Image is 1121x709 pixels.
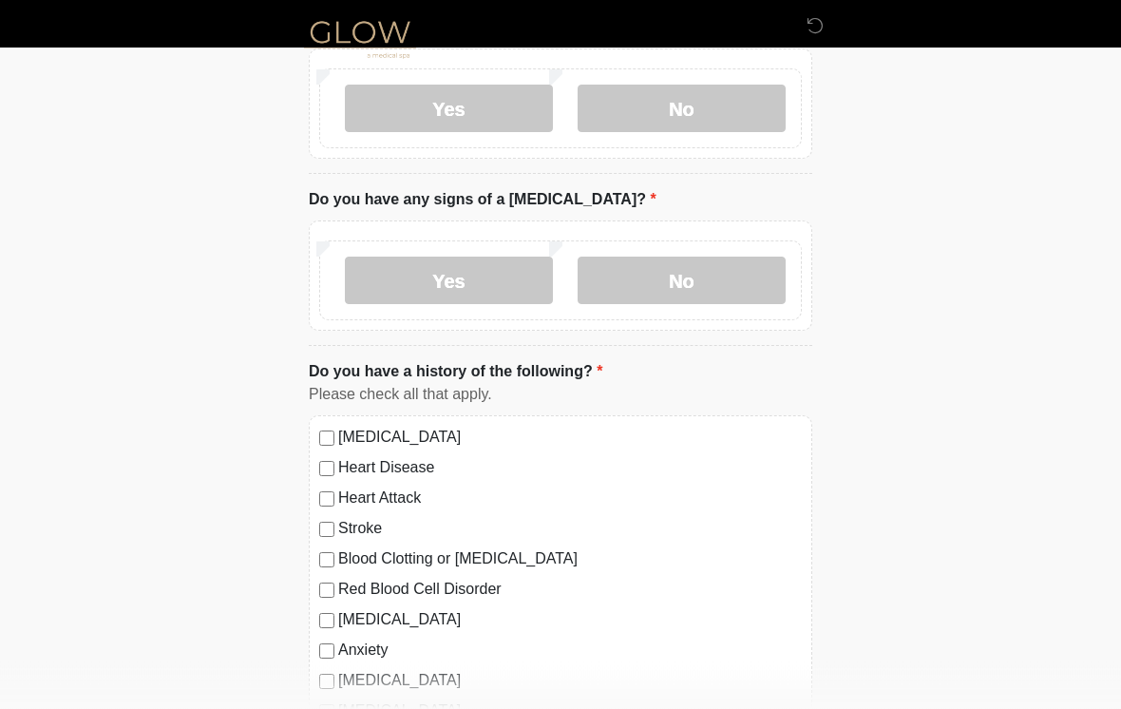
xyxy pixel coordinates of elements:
[319,492,334,508] input: Heart Attack
[338,640,802,662] label: Anxiety
[578,86,786,133] label: No
[319,614,334,629] input: [MEDICAL_DATA]
[338,518,802,541] label: Stroke
[319,675,334,690] input: [MEDICAL_DATA]
[345,86,553,133] label: Yes
[338,579,802,602] label: Red Blood Cell Disorder
[578,258,786,305] label: No
[338,457,802,480] label: Heart Disease
[319,431,334,447] input: [MEDICAL_DATA]
[338,427,802,450] label: [MEDICAL_DATA]
[319,553,334,568] input: Blood Clotting or [MEDICAL_DATA]
[319,584,334,599] input: Red Blood Cell Disorder
[309,384,812,407] div: Please check all that apply.
[338,548,802,571] label: Blood Clotting or [MEDICAL_DATA]
[290,14,430,63] img: Glow Medical Spa Logo
[319,462,334,477] input: Heart Disease
[345,258,553,305] label: Yes
[338,670,802,693] label: [MEDICAL_DATA]
[309,361,602,384] label: Do you have a history of the following?
[338,609,802,632] label: [MEDICAL_DATA]
[319,644,334,660] input: Anxiety
[319,523,334,538] input: Stroke
[309,189,656,212] label: Do you have any signs of a [MEDICAL_DATA]?
[338,488,802,510] label: Heart Attack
